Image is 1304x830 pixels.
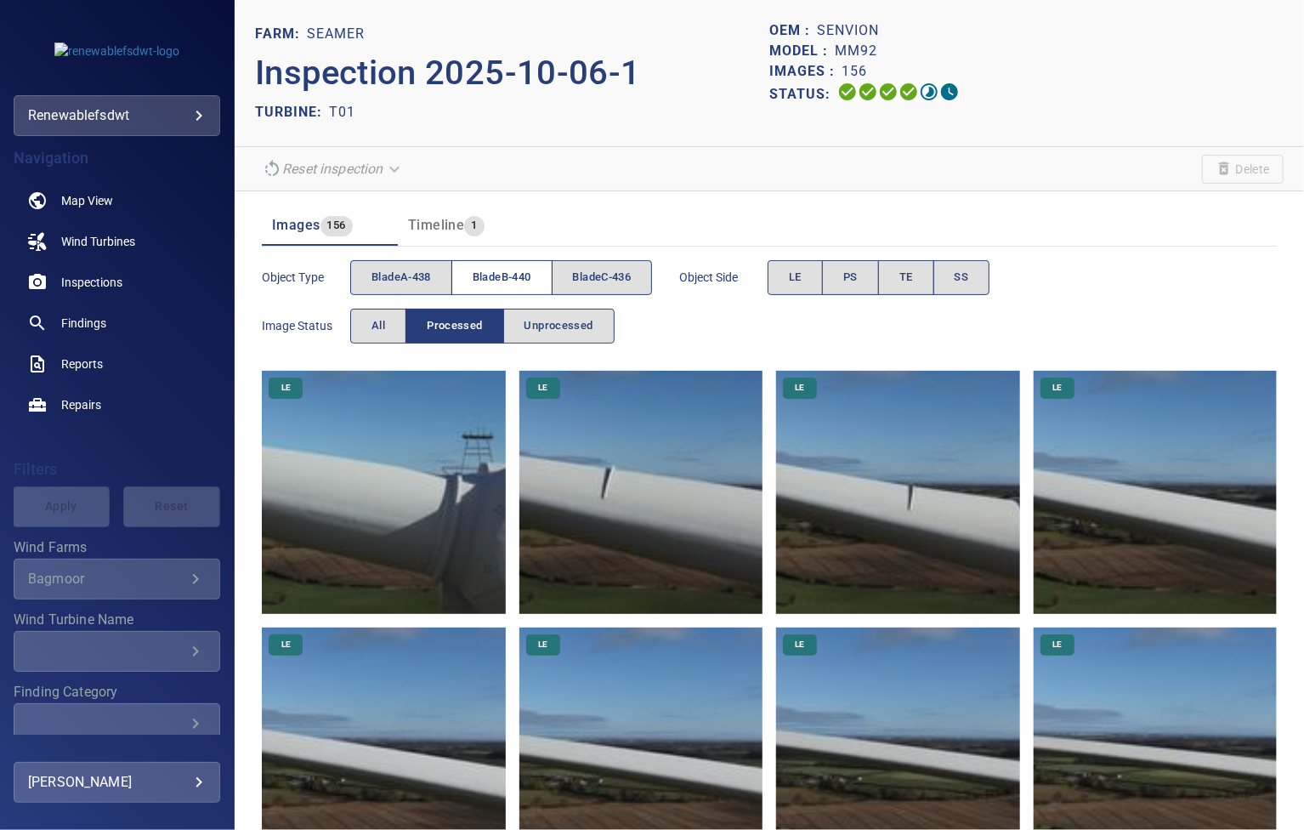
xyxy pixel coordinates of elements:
label: Wind Farms [14,541,220,554]
span: LE [271,382,301,394]
a: inspections noActive [14,262,220,303]
p: T01 [329,102,355,122]
label: Finding Category [14,685,220,699]
div: objectSide [768,260,989,295]
div: Reset inspection [255,154,410,184]
a: map noActive [14,180,220,221]
span: Wind Turbines [61,233,135,250]
svg: Uploading 100% [837,82,858,102]
img: renewablefsdwt-logo [54,43,179,60]
svg: Classification 0% [939,82,960,102]
p: Seamer [307,24,365,44]
button: bladeC-436 [552,260,653,295]
span: Image Status [262,317,350,334]
span: Timeline [408,217,464,233]
p: Status: [769,82,837,106]
div: renewablefsdwt [14,95,220,136]
span: LE [1042,382,1072,394]
svg: Matching 21% [919,82,939,102]
p: MM92 [835,41,877,61]
div: Wind Farms [14,559,220,600]
p: TURBINE: [255,102,329,122]
span: Object Side [679,269,768,286]
a: repairs noActive [14,384,220,425]
div: Bagmoor [28,571,185,587]
span: Inspections [61,274,122,291]
svg: ML Processing 100% [899,82,919,102]
p: Senvion [817,20,879,41]
span: 156 [320,216,353,236]
p: Inspection 2025-10-06-1 [255,48,769,99]
button: Processed [405,309,503,344]
span: All [371,316,385,336]
span: Object type [262,269,350,286]
a: reports noActive [14,344,220,384]
div: Unable to reset the inspection due to your user permissions [255,154,410,184]
p: Images : [769,61,842,82]
div: Finding Category [14,703,220,744]
span: bladeC-436 [573,268,632,287]
span: LE [785,639,815,651]
span: LE [789,268,802,287]
a: findings noActive [14,303,220,344]
span: Processed [427,316,482,336]
label: Wind Turbine Name [14,613,220,627]
div: objectType [350,260,652,295]
span: Map View [61,192,113,209]
span: PS [843,268,858,287]
span: LE [528,639,558,651]
button: PS [822,260,879,295]
button: bladeA-438 [350,260,452,295]
button: All [350,309,406,344]
span: 1 [464,216,484,236]
span: LE [785,382,815,394]
div: renewablefsdwt [28,102,206,129]
div: [PERSON_NAME] [28,769,206,796]
button: SS [933,260,990,295]
span: LE [271,639,301,651]
span: LE [1042,639,1072,651]
p: FARM: [255,24,307,44]
span: Unable to delete the inspection due to your user permissions [1202,155,1284,184]
svg: Data Formatted 100% [858,82,878,102]
span: Repairs [61,396,101,413]
em: Reset inspection [282,161,383,177]
a: windturbines noActive [14,221,220,262]
p: Model : [769,41,835,61]
svg: Selecting 100% [878,82,899,102]
h4: Navigation [14,150,220,167]
p: OEM : [769,20,817,41]
span: TE [899,268,913,287]
span: Unprocessed [524,316,593,336]
div: imageStatus [350,309,615,344]
div: Wind Turbine Name [14,631,220,672]
span: Reports [61,355,103,372]
p: 156 [842,61,867,82]
span: bladeB-440 [473,268,531,287]
button: LE [768,260,823,295]
button: Unprocessed [503,309,615,344]
span: LE [528,382,558,394]
button: TE [878,260,934,295]
span: Images [272,217,320,233]
span: bladeA-438 [371,268,431,287]
span: SS [955,268,969,287]
button: bladeB-440 [451,260,553,295]
span: Findings [61,315,106,332]
h4: Filters [14,461,220,478]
